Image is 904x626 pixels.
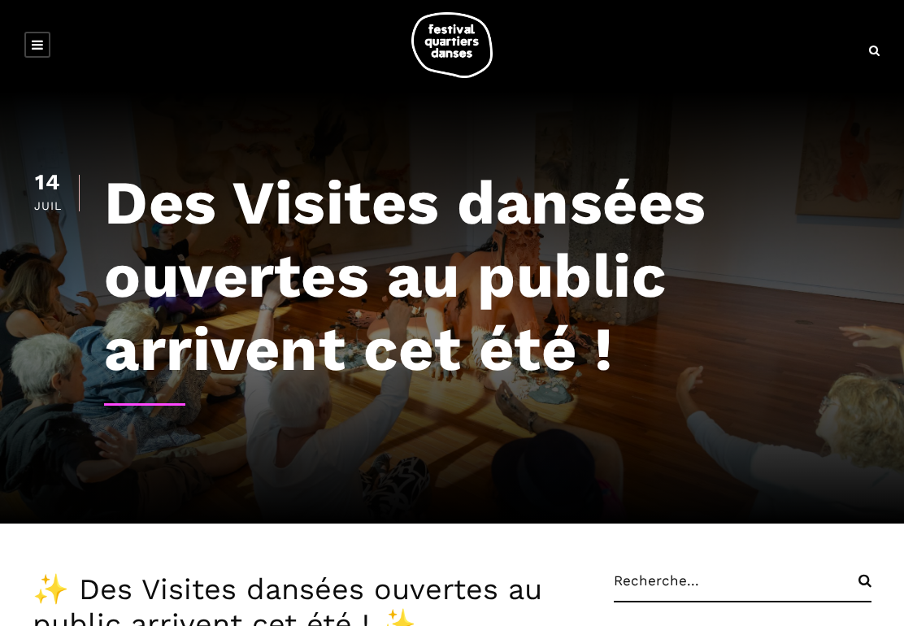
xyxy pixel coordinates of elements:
div: 14 [33,172,63,193]
img: logo-fqd-med [411,12,493,78]
div: Juil [33,200,63,211]
h1: Des Visites dansées ouvertes au public arrivent cet été ! [104,166,871,385]
input: Recherche... [614,572,871,602]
